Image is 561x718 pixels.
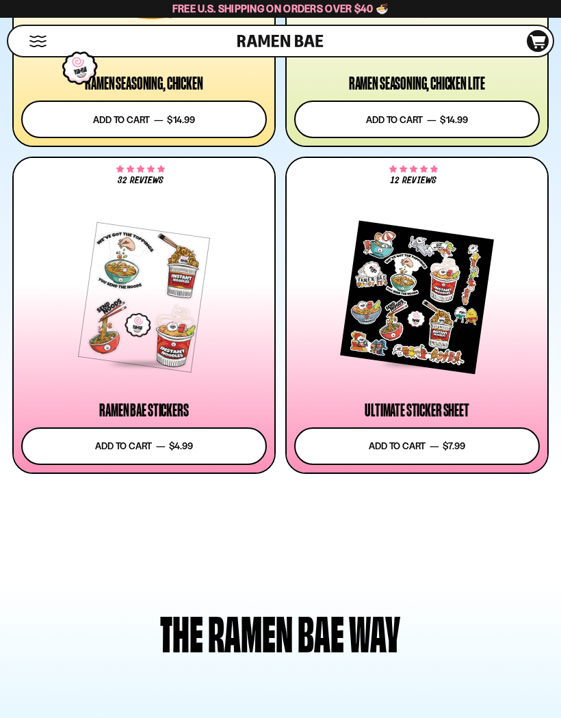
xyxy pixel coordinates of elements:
[29,36,47,47] button: Mobile Menu Trigger
[21,101,267,138] button: Add to cart — $14.99
[349,75,485,92] div: Ramen Seasoning, Chicken Lite
[172,2,389,15] span: Free U.S. Shipping on Orders over $40 🍜
[160,607,203,657] div: The
[85,75,203,92] div: Ramen Seasoning, Chicken
[294,427,540,465] button: Add to cart — $7.99
[285,157,549,473] a: 5.00 stars 12 reviews Ultimate Sticker Sheet Add to cart — $7.99
[116,167,165,172] span: 4.75 stars
[349,607,400,657] div: way
[298,607,344,657] div: Bae
[12,157,276,473] a: 4.75 stars 32 reviews Ramen Bae Stickers Add to cart — $4.99
[294,101,540,138] button: Add to cart — $14.99
[391,176,436,185] span: 12 reviews
[99,402,188,418] div: Ramen Bae Stickers
[365,402,469,418] div: Ultimate Sticker Sheet
[389,167,438,172] span: 5.00 stars
[21,427,267,465] button: Add to cart — $4.99
[208,607,293,657] div: Ramen
[118,176,164,185] span: 32 reviews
